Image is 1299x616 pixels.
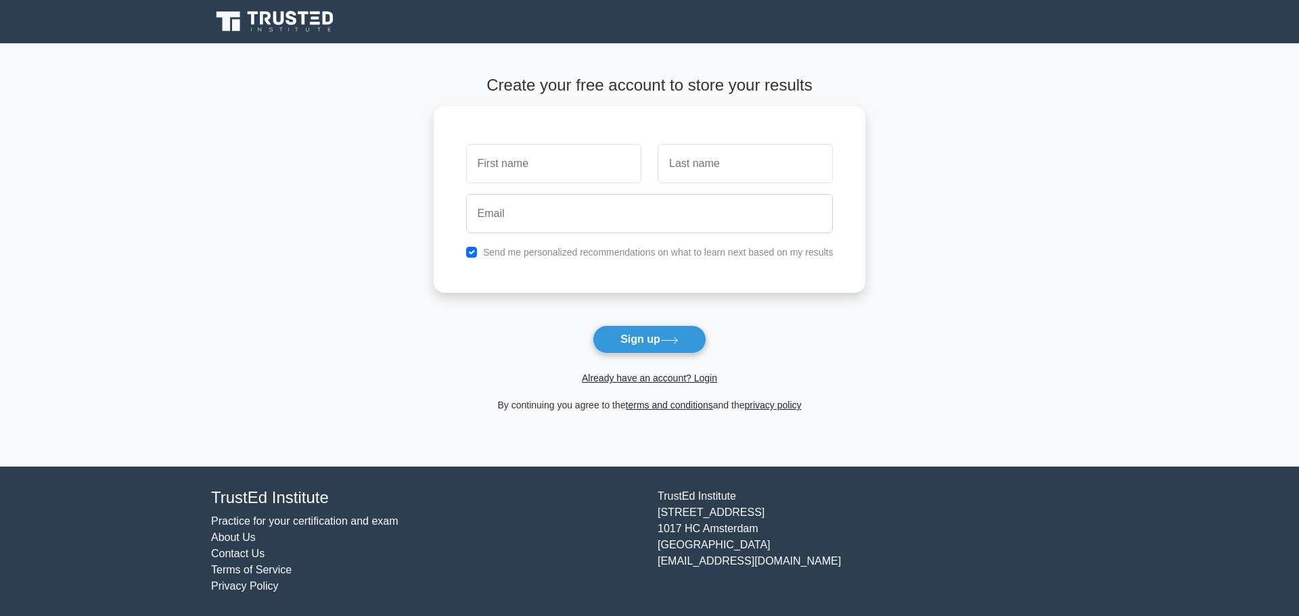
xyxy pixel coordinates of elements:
[658,144,833,183] input: Last name
[466,144,641,183] input: First name
[483,247,834,258] label: Send me personalized recommendations on what to learn next based on my results
[649,488,1096,594] div: TrustEd Institute [STREET_ADDRESS] 1017 HC Amsterdam [GEOGRAPHIC_DATA] [EMAIL_ADDRESS][DOMAIN_NAME]
[466,194,834,233] input: Email
[426,397,874,413] div: By continuing you agree to the and the
[626,400,713,410] a: terms and conditions
[582,373,717,383] a: Already have an account? Login
[745,400,802,410] a: privacy policy
[211,531,256,543] a: About Us
[593,325,706,354] button: Sign up
[434,76,866,95] h4: Create your free account to store your results
[211,564,292,575] a: Terms of Service
[211,488,641,508] h4: TrustEd Institute
[211,515,398,527] a: Practice for your certification and exam
[211,580,279,592] a: Privacy Policy
[211,548,265,559] a: Contact Us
